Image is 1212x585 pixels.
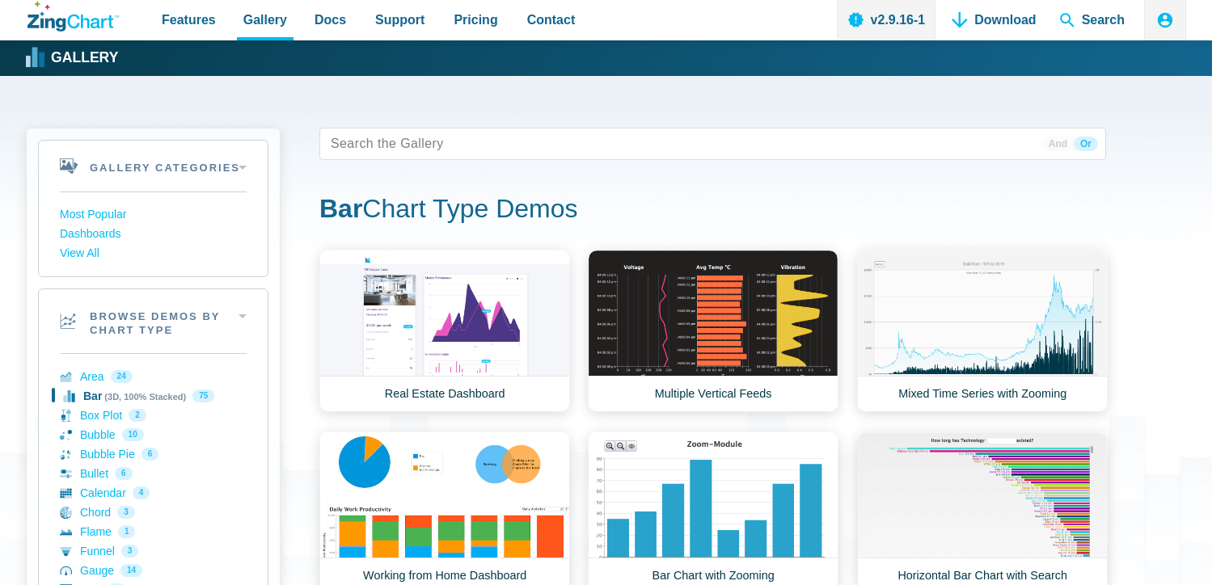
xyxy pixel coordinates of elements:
[60,225,247,244] a: Dashboards
[857,250,1108,412] a: Mixed Time Series with Zooming
[243,9,287,31] span: Gallery
[1042,137,1074,151] span: And
[315,9,346,31] span: Docs
[588,250,838,412] a: Multiple Vertical Feeds
[60,244,247,263] a: View All
[319,192,1106,229] h1: Chart Type Demos
[454,9,497,31] span: Pricing
[319,194,362,223] strong: Bar
[375,9,424,31] span: Support
[162,9,216,31] span: Features
[39,289,268,354] h2: Browse Demos By Chart Type
[27,46,118,70] a: Gallery
[319,250,570,412] a: Real Estate Dashboard
[39,141,268,191] h2: Gallery Categories
[51,51,118,65] strong: Gallery
[527,9,576,31] span: Contact
[1074,137,1098,151] span: Or
[60,205,247,225] a: Most Popular
[27,2,119,32] a: ZingChart Logo. Click to return to the homepage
